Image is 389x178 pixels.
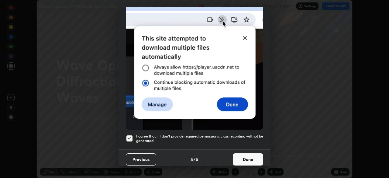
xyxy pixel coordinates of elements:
button: Done [233,153,263,166]
button: Previous [126,153,156,166]
h4: 5 [196,156,198,162]
h4: 5 [191,156,193,162]
h5: I agree that if I don't provide required permissions, class recording will not be generated [136,134,263,143]
h4: / [194,156,195,162]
